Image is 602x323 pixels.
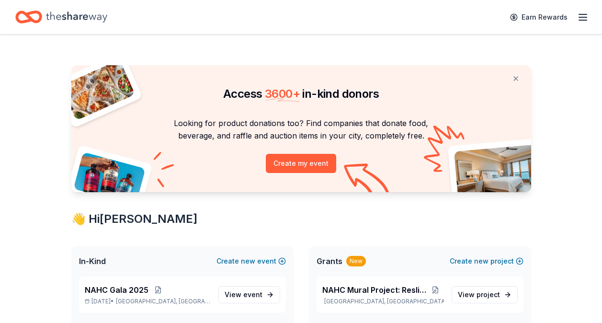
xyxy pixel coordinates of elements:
p: [GEOGRAPHIC_DATA], [GEOGRAPHIC_DATA] [322,298,444,305]
a: View event [218,286,280,303]
button: Createnewproject [450,255,523,267]
span: event [243,290,262,299]
p: [DATE] • [85,298,211,305]
div: 👋 Hi [PERSON_NAME] [71,211,531,227]
a: Earn Rewards [504,9,573,26]
span: NAHC Gala 2025 [85,284,148,296]
span: In-Kind [79,255,106,267]
span: [GEOGRAPHIC_DATA], [GEOGRAPHIC_DATA] [116,298,210,305]
button: Createnewevent [216,255,286,267]
span: new [241,255,255,267]
img: Pizza [60,59,135,121]
a: View project [452,286,518,303]
span: Grants [317,255,342,267]
span: View [458,289,500,300]
span: project [477,290,500,299]
button: Create my event [266,154,336,173]
span: Access in-kind donors [223,87,379,101]
a: Home [15,6,107,28]
div: New [346,256,366,266]
p: Looking for product donations too? Find companies that donate food, beverage, and raffle and auct... [83,117,520,142]
span: NAHC Mural Project: Reslience [322,284,427,296]
span: new [474,255,488,267]
img: Curvy arrow [344,163,392,199]
span: 3600 + [265,87,300,101]
span: View [225,289,262,300]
